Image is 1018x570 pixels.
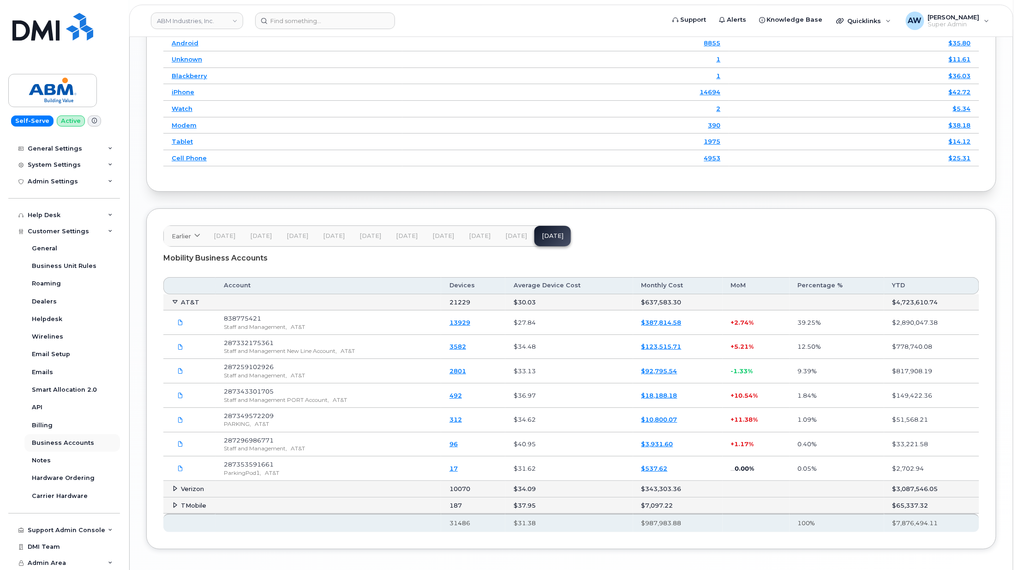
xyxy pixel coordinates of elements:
td: $51,568.21 [884,408,979,432]
th: YTD [884,277,979,294]
th: Percentage % [790,277,884,294]
a: Earlier [164,226,206,246]
td: $34.62 [505,408,633,432]
th: Average Device Cost [505,277,633,294]
a: Alerts [713,11,753,29]
td: $65,337.32 [884,497,979,514]
td: $149,422.36 [884,383,979,408]
span: [DATE] [505,232,527,240]
a: $11.61 [949,55,971,63]
a: $36.03 [949,72,971,79]
span: AW [908,15,922,26]
a: Blackberry [172,72,207,79]
span: 838775421 [224,315,261,322]
a: Knowledge Base [753,11,829,29]
td: $817,908.19 [884,359,979,383]
td: 0.05% [790,456,884,481]
td: $2,890,047.38 [884,310,979,335]
span: AT&T [333,396,347,403]
td: $37.95 [505,497,633,514]
td: 39.25% [790,310,884,335]
td: 1.09% [790,408,884,432]
a: ABM.287332175361_20250831_F.pdf [172,339,189,355]
a: 312 [449,416,462,423]
span: AT&T [341,347,355,354]
span: 0.00% [735,465,755,472]
a: 2801 [449,367,466,375]
td: $40.95 [505,432,633,457]
span: [DATE] [323,232,345,240]
span: 287332175361 [224,339,274,346]
span: 287343301705 [224,388,274,395]
td: 21229 [441,294,505,311]
span: Quicklinks [848,17,881,24]
a: iPhone [172,88,194,96]
span: 1.17% [735,440,754,448]
a: 14694 [700,88,721,96]
a: Tablet [172,138,193,145]
td: $36.97 [505,383,633,408]
span: 11.38% [735,416,758,423]
a: 1 [717,72,721,79]
th: $31.38 [505,514,633,532]
span: + [731,416,735,423]
td: $34.09 [505,481,633,497]
span: Staff and Management New Line Account, [224,347,337,354]
td: $2,702.94 [884,456,979,481]
span: [DATE] [432,232,454,240]
span: 10.54% [735,392,758,399]
a: $25.31 [949,154,971,162]
a: Android [172,39,198,47]
td: 10070 [441,481,505,497]
td: 9.39% [790,359,884,383]
a: $92,795.54 [641,367,677,375]
a: $42.72 [949,88,971,96]
a: 3582 [449,343,466,350]
span: 287349572209 [224,412,274,419]
span: ParkingPod1, [224,469,261,476]
span: [DATE] [214,232,235,240]
input: Find something... [255,12,395,29]
a: $123,515.71 [641,343,682,350]
a: ABM.287349572209_20250831_F.pdf [172,412,189,428]
a: 4953 [704,154,721,162]
span: AT&T [255,420,269,427]
th: Account [216,277,441,294]
span: 287353591661 [224,461,274,468]
th: $987,983.88 [633,514,723,532]
div: Quicklinks [830,12,898,30]
span: Support [680,15,706,24]
span: [DATE] [396,232,418,240]
span: Staff and Management, [224,445,287,452]
span: + [731,319,735,326]
a: ABM.287343301705_20250831_F.pdf [172,387,189,403]
span: PARKING, [224,420,251,427]
span: [PERSON_NAME] [928,13,980,21]
td: 12.50% [790,335,884,359]
span: AT&T [181,298,199,306]
span: [DATE] [359,232,381,240]
th: 31486 [441,514,505,532]
a: Unknown [172,55,202,63]
a: Cell Phone [172,154,207,162]
span: Knowledge Base [767,15,823,24]
a: 1975 [704,138,721,145]
a: $5.34 [953,105,971,112]
td: $637,583.30 [633,294,723,311]
td: $778,740.08 [884,335,979,359]
span: ... [731,465,735,472]
a: ABM.287296986771_20250809_F.pdf [172,436,189,452]
td: $3,087,546.05 [884,481,979,497]
span: + [731,343,735,350]
a: 8855 [704,39,721,47]
td: $343,303.36 [633,481,723,497]
a: 1 [717,55,721,63]
a: 96 [449,440,458,448]
a: 2 [717,105,721,112]
th: 100% [790,514,884,532]
a: $537.62 [641,465,668,472]
a: 13929 [449,319,470,326]
span: AT&T [291,372,305,379]
a: Modem [172,121,197,129]
span: Staff and Management, [224,323,287,330]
